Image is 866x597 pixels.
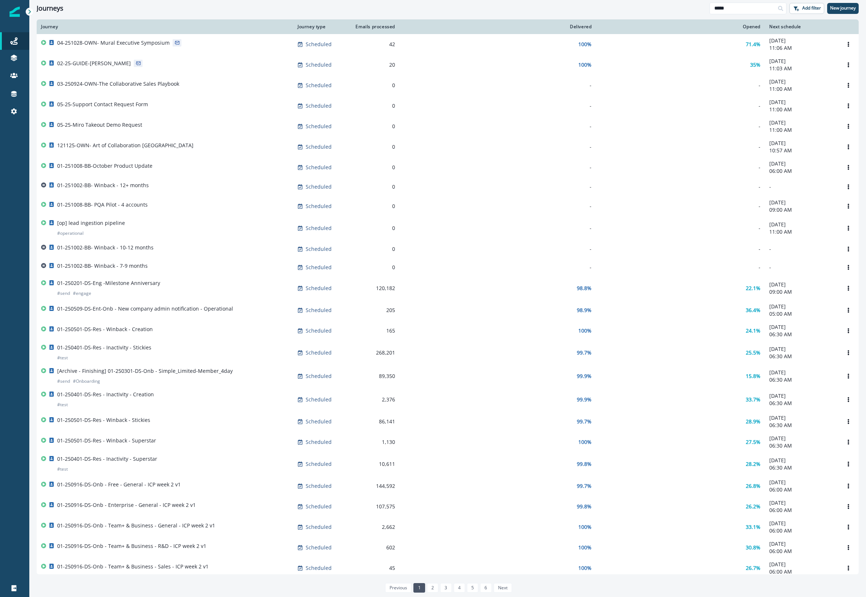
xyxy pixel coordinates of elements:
p: Scheduled [306,82,332,89]
p: 11:06 AM [769,44,834,52]
div: - [404,164,592,171]
a: 01-250916-DS-Onb - Team+ & Business - Sales - ICP week 2 v1Scheduled45100%26.7%[DATE]06:00 AMOptions [37,558,859,578]
div: 89,350 [353,372,395,380]
p: Scheduled [306,438,332,446]
a: Page 6 [480,583,491,593]
a: 05-25-Support Contact Request FormScheduled0--[DATE]11:00 AMOptions [37,96,859,116]
p: [DATE] [769,369,834,376]
p: 01-250916-DS-Onb - Enterprise - General - ICP week 2 v1 [57,501,196,509]
p: 09:00 AM [769,288,834,296]
p: 01-250916-DS-Onb - Team+ & Business - Sales - ICP week 2 v1 [57,563,209,570]
p: 99.9% [577,372,592,380]
p: 99.7% [577,349,592,356]
p: [DATE] [769,58,834,65]
a: 01-250401-DS-Res - Inactivity - Stickies#testScheduled268,20199.7%25.5%[DATE]06:30 AMOptions [37,341,859,364]
p: - [769,245,834,253]
p: 01-250916-DS-Onb - Team+ & Business - R&D - ICP week 2 v1 [57,542,206,550]
button: Options [843,501,854,512]
h1: Journeys [37,4,63,12]
a: 01-250916-DS-Onb - Free - General - ICP week 2 v1Scheduled144,59299.7%26.8%[DATE]06:00 AMOptions [37,476,859,496]
p: [DATE] [769,199,834,206]
p: [Archive - Finishing] 01-250301-DS-Onb - Simple_Limited-Member_4day [57,367,233,375]
p: 05-25-Support Contact Request Form [57,101,148,108]
button: Options [843,371,854,382]
p: [op] lead ingestion pipeline [57,219,125,227]
div: - [600,225,760,232]
a: 01-250201-DS-Eng -Milestone Anniversary#send#engageScheduled120,18298.8%22.1%[DATE]09:00 AMOptions [37,277,859,300]
div: 0 [353,245,395,253]
p: - [769,264,834,271]
a: 01-251002-BB- Winback - 12+ monthsScheduled0---Options [37,178,859,196]
p: Scheduled [306,123,332,130]
p: [DATE] [769,221,834,228]
p: 98.9% [577,307,592,314]
p: 26.7% [746,564,760,572]
a: 05-25-Miro Takeout Demo RequestScheduled0--[DATE]11:00 AMOptions [37,116,859,137]
button: Options [843,244,854,255]
p: Scheduled [306,264,332,271]
button: Options [843,283,854,294]
p: 25.5% [746,349,760,356]
p: Scheduled [306,183,332,190]
p: - [769,183,834,190]
a: 02-25-GUIDE-[PERSON_NAME]Scheduled20100%35%[DATE]11:03 AMOptions [37,55,859,75]
button: Options [843,39,854,50]
div: - [404,264,592,271]
div: - [404,123,592,130]
p: 01-250916-DS-Onb - Team+ & Business - General - ICP week 2 v1 [57,522,215,529]
p: 06:30 AM [769,464,834,471]
div: 0 [353,123,395,130]
div: - [600,164,760,171]
p: 15.8% [746,372,760,380]
div: Next schedule [769,24,834,30]
p: 06:30 AM [769,376,834,383]
p: 01-251002-BB- Winback - 7-9 months [57,262,148,270]
p: 09:00 AM [769,206,834,214]
p: 01-250401-DS-Res - Inactivity - Stickies [57,344,151,351]
p: [DATE] [769,160,834,167]
p: [DATE] [769,37,834,44]
p: 01-251002-BB- Winback - 12+ months [57,182,149,189]
div: - [600,245,760,253]
a: 01-250401-DS-Res - Inactivity - Creation#testScheduled2,37699.9%33.7%[DATE]06:30 AMOptions [37,388,859,411]
p: 04-251028-OWN- Mural Executive Symposium [57,39,170,47]
p: [DATE] [769,561,834,568]
div: - [600,102,760,110]
p: 99.7% [577,482,592,490]
p: [DATE] [769,540,834,548]
p: 33.1% [746,523,760,531]
div: - [600,183,760,190]
p: [DATE] [769,457,834,464]
p: Scheduled [306,203,332,210]
div: - [404,245,592,253]
p: 06:30 AM [769,442,834,449]
p: 24.1% [746,327,760,334]
div: 0 [353,183,395,190]
div: 10,611 [353,460,395,468]
p: 01-250501-DS-Res - Winback - Creation [57,326,153,333]
p: Scheduled [306,225,332,232]
div: - [404,225,592,232]
div: - [404,143,592,151]
p: 121125-OWN- Art of Collaboration [GEOGRAPHIC_DATA] [57,142,194,149]
p: 06:30 AM [769,400,834,407]
div: 602 [353,544,395,551]
ul: Pagination [383,583,512,593]
a: Page 5 [467,583,478,593]
div: 0 [353,102,395,110]
p: 99.8% [577,460,592,468]
button: Options [843,563,854,574]
button: Options [843,162,854,173]
p: 01-250501-DS-Res - Winback - Stickies [57,416,150,424]
a: Page 2 [427,583,438,593]
p: 01-250509-DS-Ent-Onb - New company admin notification - Operational [57,305,233,312]
a: Page 3 [440,583,452,593]
p: [DATE] [769,414,834,422]
p: Scheduled [306,102,332,110]
a: 01-250401-DS-Res - Inactivity - Superstar#testScheduled10,61199.8%28.2%[DATE]06:30 AMOptions [37,452,859,476]
button: Options [843,262,854,273]
p: 06:00 AM [769,568,834,575]
div: 205 [353,307,395,314]
img: Inflection [10,7,20,17]
button: Options [843,100,854,111]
